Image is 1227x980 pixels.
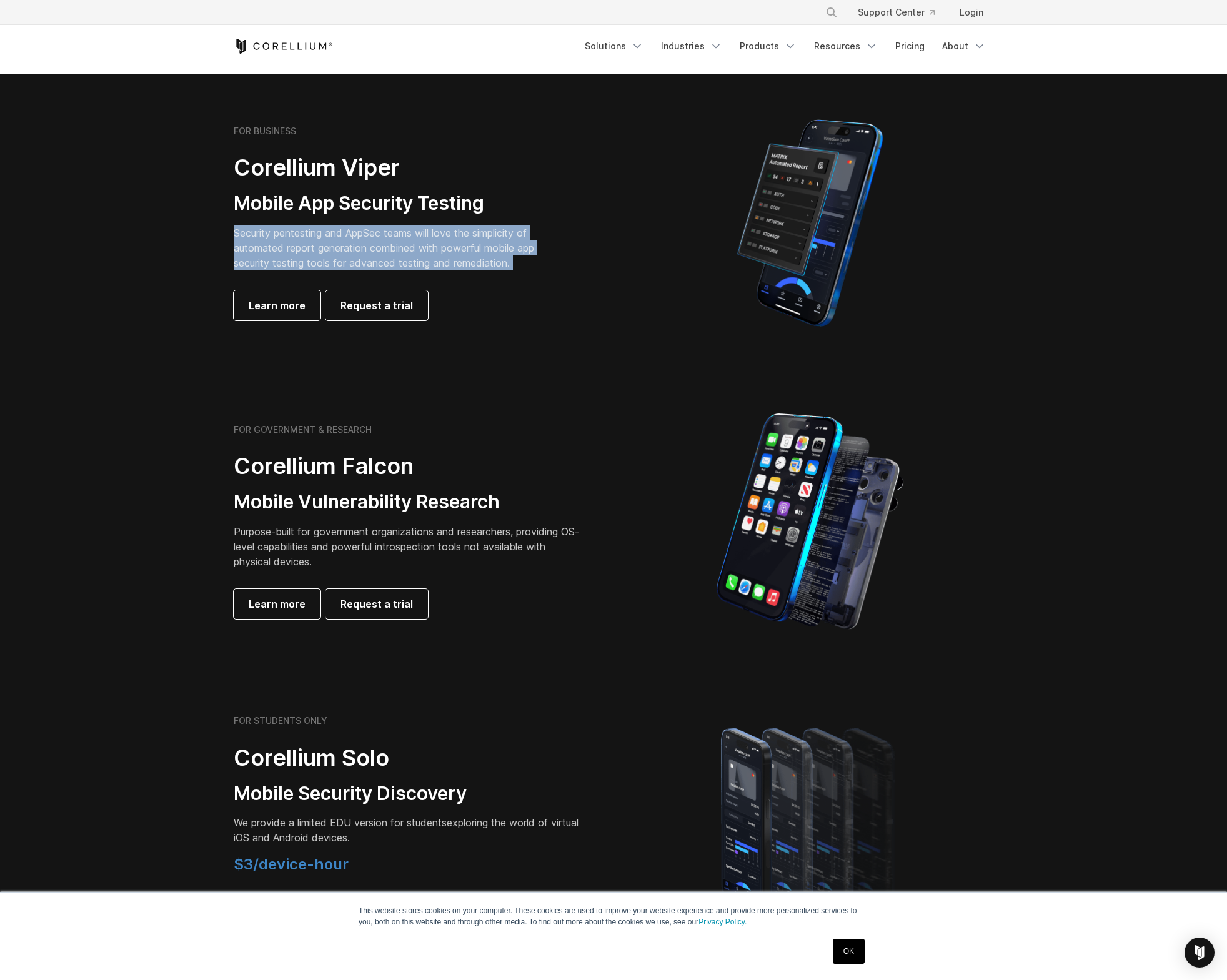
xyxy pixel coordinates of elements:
[732,35,804,57] a: Products
[696,710,924,929] img: A lineup of four iPhone models becoming more gradient and blurred
[653,35,730,57] a: Industries
[807,35,885,57] a: Resources
[935,35,993,57] a: About
[833,939,865,964] a: OK
[234,589,320,619] a: Learn more
[577,35,651,57] a: Solutions
[234,816,447,829] span: We provide a limited EDU version for students
[820,1,843,24] button: Search
[698,918,747,926] a: Privacy Policy.
[234,815,584,845] p: exploring the world of virtual iOS and Android devices.
[340,596,413,611] span: Request a trial
[577,35,993,57] div: Navigation Menu
[234,126,296,137] h6: FOR BUSINESS
[234,452,584,480] h2: Corellium Falcon
[234,782,584,806] h3: Mobile Security Discovery
[716,114,904,332] img: Corellium MATRIX automated report on iPhone showing app vulnerability test results across securit...
[716,412,904,631] img: iPhone model separated into the mechanics used to build the physical device.
[234,524,584,569] p: Purpose-built for government organizations and researchers, providing OS-level capabilities and p...
[234,490,584,514] h3: Mobile Vulnerability Research
[234,154,554,182] h2: Corellium Viper
[234,715,327,726] h6: FOR STUDENTS ONLY
[888,35,932,57] a: Pricing
[1185,938,1215,968] div: Open Intercom Messenger
[810,1,993,24] div: Navigation Menu
[340,298,413,313] span: Request a trial
[234,192,554,215] h3: Mobile App Security Testing
[950,1,993,24] a: Login
[234,855,349,873] span: $3/device-hour
[234,39,333,54] a: Corellium Home
[325,589,428,619] a: Request a trial
[249,298,306,313] span: Learn more
[359,905,868,928] p: This website stores cookies on your computer. These cookies are used to improve your website expe...
[325,290,428,320] a: Request a trial
[234,424,372,435] h6: FOR GOVERNMENT & RESEARCH
[234,290,320,320] a: Learn more
[234,225,554,270] p: Security pentesting and AppSec teams will love the simplicity of automated report generation comb...
[234,744,584,772] h2: Corellium Solo
[249,596,306,611] span: Learn more
[848,1,945,24] a: Support Center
